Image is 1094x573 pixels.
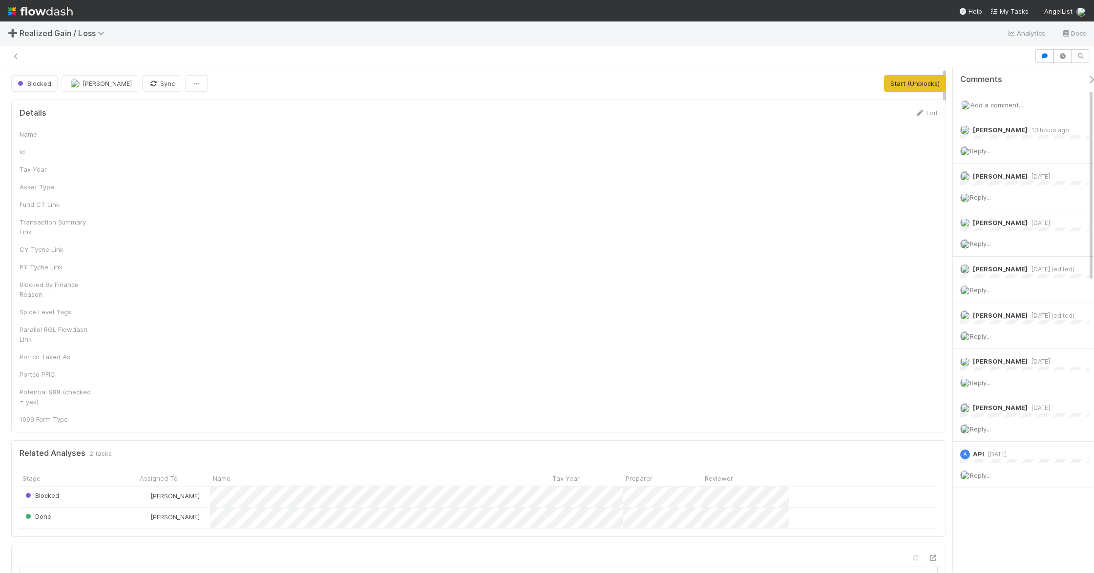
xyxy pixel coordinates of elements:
div: CY Tyche Link [20,245,93,254]
span: [DATE] (edited) [1028,266,1074,273]
span: [DATE] (edited) [1028,312,1074,319]
span: [PERSON_NAME] [973,219,1028,226]
span: My Tasks [990,7,1029,15]
span: 2 tasks [89,449,112,458]
h5: Details [20,108,46,118]
div: Portco Taxed As [20,352,93,362]
a: Docs [1061,27,1086,39]
img: avatar_d45d11ee-0024-4901-936f-9df0a9cc3b4e.png [960,286,970,295]
img: avatar_d45d11ee-0024-4901-936f-9df0a9cc3b4e.png [960,403,970,413]
span: Blocked [23,491,59,499]
span: [PERSON_NAME] [150,513,200,521]
span: ➕ [8,29,18,37]
img: avatar_45ea4894-10ca-450f-982d-dabe3bd75b0b.png [960,125,970,135]
span: Reply... [970,471,991,479]
button: Start (Unblocks) [884,75,946,92]
span: [DATE] [984,450,1007,458]
div: API [960,450,970,459]
img: avatar_d45d11ee-0024-4901-936f-9df0a9cc3b4e.png [960,424,970,434]
span: [DATE] [1028,219,1050,226]
span: [DATE] [1028,404,1050,411]
a: Analytics [1007,27,1046,39]
div: Transaction Summary Link [20,217,93,237]
span: [PERSON_NAME] [973,357,1028,365]
div: Help [959,6,982,16]
div: Potential 988 (checked = yes) [20,387,93,407]
span: [PERSON_NAME] [83,80,132,87]
div: Tax Year [20,164,93,174]
div: Id [20,147,93,157]
img: avatar_d45d11ee-0024-4901-936f-9df0a9cc3b4e.png [960,264,970,274]
div: Asset Type [20,182,93,192]
span: 13 hours ago [1028,126,1069,134]
img: avatar_66854b90-094e-431f-b713-6ac88429a2b8.png [960,218,970,227]
div: Blocked By Finance Reason [20,280,93,299]
img: avatar_d45d11ee-0024-4901-936f-9df0a9cc3b4e.png [141,492,149,500]
span: Reply... [970,332,991,340]
a: My Tasks [990,6,1029,16]
span: Preparer [626,473,652,483]
span: [PERSON_NAME] [973,311,1028,319]
span: [PERSON_NAME] [973,404,1028,411]
div: PY Tyche Link [20,262,93,272]
span: Reply... [970,379,991,387]
span: Reply... [970,193,991,201]
img: avatar_45ea4894-10ca-450f-982d-dabe3bd75b0b.png [960,357,970,367]
button: Sync [142,75,181,92]
img: avatar_45ea4894-10ca-450f-982d-dabe3bd75b0b.png [141,513,149,521]
div: 1099 Form Type [20,414,93,424]
span: [PERSON_NAME] [150,492,200,500]
div: Blocked [23,491,59,500]
div: [PERSON_NAME] [141,512,200,522]
img: avatar_45ea4894-10ca-450f-982d-dabe3bd75b0b.png [960,171,970,181]
span: Reply... [970,147,991,155]
span: [PERSON_NAME] [973,126,1028,134]
span: Name [213,473,231,483]
span: Reply... [970,286,991,294]
span: Tax Year [552,473,580,483]
img: logo-inverted-e16ddd16eac7371096b0.svg [8,3,73,20]
span: Comments [960,75,1002,84]
span: [PERSON_NAME] [973,172,1028,180]
img: avatar_d45d11ee-0024-4901-936f-9df0a9cc3b4e.png [1076,7,1086,17]
span: Assigned To [140,473,178,483]
img: avatar_d45d11ee-0024-4901-936f-9df0a9cc3b4e.png [960,331,970,341]
div: Parallel RGL Flowdash Link [20,325,93,344]
a: Edit [915,109,938,117]
div: Portco PFIC [20,369,93,379]
span: [DATE] [1028,173,1050,180]
img: avatar_d45d11ee-0024-4901-936f-9df0a9cc3b4e.png [960,471,970,480]
span: [PERSON_NAME] [973,265,1028,273]
button: [PERSON_NAME] [62,75,138,92]
span: API [973,450,984,458]
div: Done [23,512,51,521]
span: Add a comment... [970,101,1023,109]
h5: Related Analyses [20,449,85,458]
span: Realized Gain / Loss [20,28,109,38]
span: A [964,451,967,457]
div: Name [20,129,93,139]
img: avatar_d45d11ee-0024-4901-936f-9df0a9cc3b4e.png [960,239,970,249]
span: Stage [22,473,41,483]
img: avatar_d45d11ee-0024-4901-936f-9df0a9cc3b4e.png [961,100,970,110]
span: AngelList [1044,7,1073,15]
div: [PERSON_NAME] [141,491,200,501]
img: avatar_d45d11ee-0024-4901-936f-9df0a9cc3b4e.png [70,79,80,88]
div: Fund CT Link [20,200,93,209]
img: avatar_d45d11ee-0024-4901-936f-9df0a9cc3b4e.png [960,146,970,156]
img: avatar_d45d11ee-0024-4901-936f-9df0a9cc3b4e.png [960,310,970,320]
img: avatar_d45d11ee-0024-4901-936f-9df0a9cc3b4e.png [960,378,970,388]
div: Spice Level Tags [20,307,93,317]
img: avatar_d45d11ee-0024-4901-936f-9df0a9cc3b4e.png [960,193,970,203]
span: Reply... [970,425,991,433]
span: [DATE] [1028,358,1050,365]
span: Done [23,512,51,520]
span: Reviewer [705,473,733,483]
span: Reply... [970,240,991,247]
